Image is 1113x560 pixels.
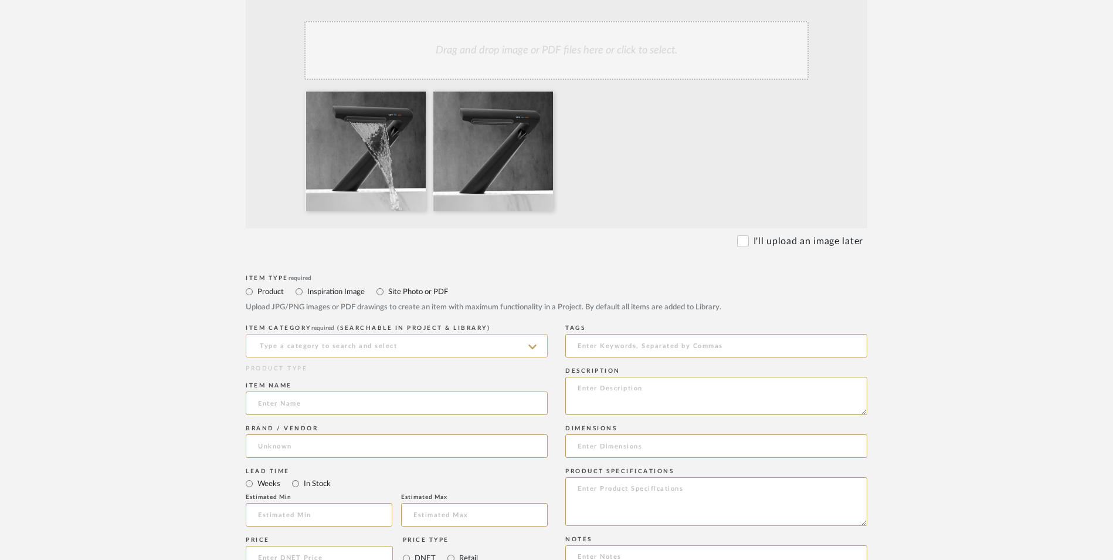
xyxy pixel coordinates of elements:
mat-radio-group: Select item type [246,476,548,491]
span: (Searchable in Project & Library) [337,325,491,331]
div: ITEM CATEGORY [246,325,548,332]
div: Dimensions [565,425,867,432]
input: Estimated Max [401,503,548,527]
label: Product [256,285,284,298]
input: Enter Name [246,392,548,415]
mat-radio-group: Select item type [246,284,867,299]
label: Weeks [256,477,280,490]
div: Lead Time [246,468,548,475]
input: Enter Dimensions [565,434,867,458]
input: Unknown [246,434,548,458]
label: In Stock [303,477,331,490]
div: Tags [565,325,867,332]
span: required [311,325,334,331]
div: Brand / Vendor [246,425,548,432]
label: Inspiration Image [306,285,365,298]
input: Enter Keywords, Separated by Commas [565,334,867,357]
div: Estimated Max [401,494,548,501]
span: required [289,275,311,281]
div: Price Type [403,537,478,544]
div: Price [246,537,393,544]
div: Estimated Min [246,494,392,501]
div: Description [565,367,867,375]
input: Type a category to search and select [246,334,548,357]
div: Product Specifications [565,468,867,475]
input: Estimated Min [246,503,392,527]
label: Site Photo or PDF [387,285,448,298]
div: Item Type [246,275,867,282]
label: I'll upload an image later [754,234,863,248]
div: Item name [246,382,548,389]
div: Upload JPG/PNG images or PDF drawings to create an item with maximum functionality in a Project. ... [246,302,867,313]
div: Notes [565,536,867,543]
div: PRODUCT TYPE [246,365,548,373]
